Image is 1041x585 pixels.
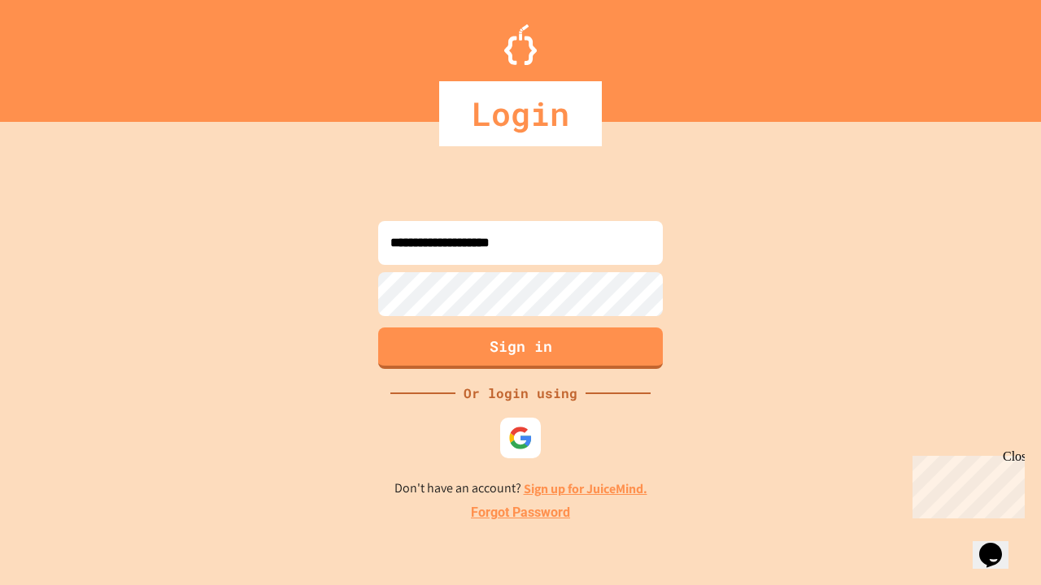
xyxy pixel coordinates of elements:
a: Sign up for JuiceMind. [524,480,647,497]
div: Or login using [455,383,586,403]
a: Forgot Password [471,503,570,522]
img: Logo.svg [504,24,537,65]
div: Chat with us now!Close [7,6,112,103]
img: google-icon.svg [508,426,533,450]
div: Login [439,81,602,146]
button: Sign in [378,327,663,369]
p: Don't have an account? [394,479,647,499]
iframe: chat widget [973,520,1025,569]
iframe: chat widget [906,449,1025,518]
